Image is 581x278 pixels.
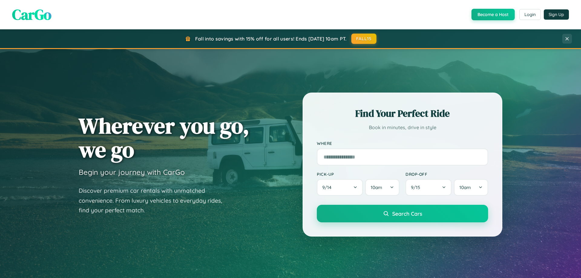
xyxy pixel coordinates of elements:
[317,205,488,222] button: Search Cars
[544,9,569,20] button: Sign Up
[411,185,423,190] span: 9 / 15
[392,210,422,217] span: Search Cars
[317,141,488,146] label: Where
[317,107,488,120] h2: Find Your Perfect Ride
[519,9,541,20] button: Login
[371,185,382,190] span: 10am
[405,179,451,196] button: 9/15
[405,172,488,177] label: Drop-off
[12,5,51,25] span: CarGo
[79,168,185,177] h3: Begin your journey with CarGo
[195,36,347,42] span: Fall into savings with 15% off for all users! Ends [DATE] 10am PT.
[471,9,515,20] button: Become a Host
[79,186,230,215] p: Discover premium car rentals with unmatched convenience. From luxury vehicles to everyday rides, ...
[351,34,377,44] button: FALL15
[317,172,399,177] label: Pick-up
[79,114,249,162] h1: Wherever you go, we go
[317,179,363,196] button: 9/14
[317,123,488,132] p: Book in minutes, drive in style
[322,185,334,190] span: 9 / 14
[454,179,488,196] button: 10am
[365,179,399,196] button: 10am
[459,185,471,190] span: 10am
